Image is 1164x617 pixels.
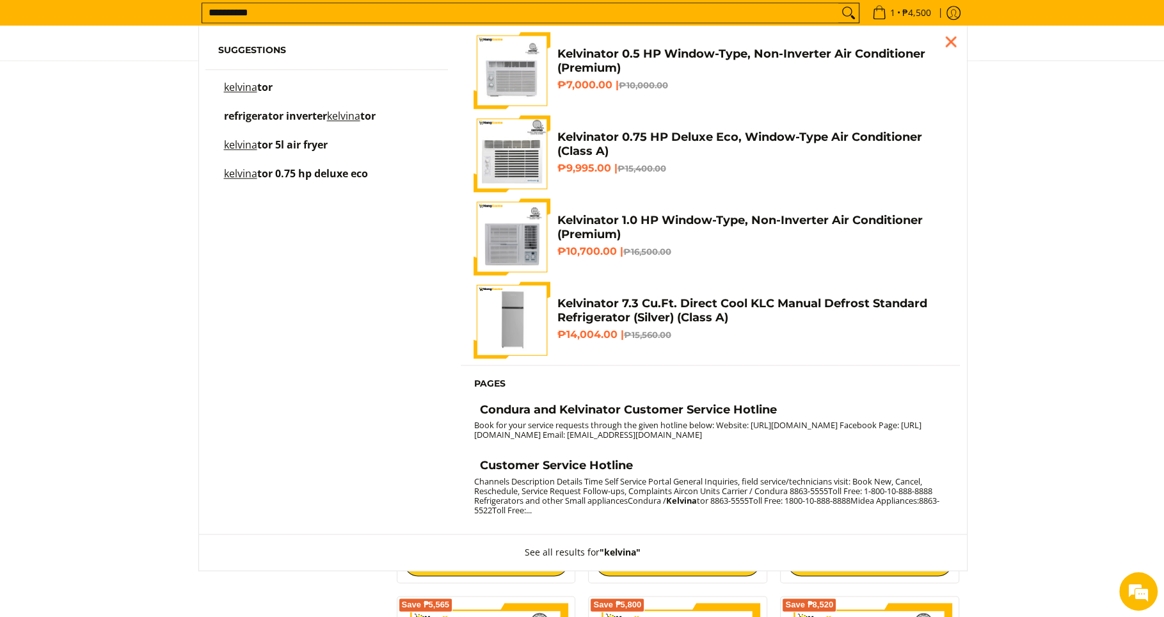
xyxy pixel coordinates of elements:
[474,378,947,390] h6: Pages
[557,47,947,76] h4: Kelvinator 0.5 HP Window-Type, Non-Inverter Air Conditioner (Premium)
[557,162,947,175] h6: ₱9,995.00 |
[327,109,360,123] mark: kelvina
[557,245,947,258] h6: ₱10,700.00 |
[623,246,671,257] del: ₱16,500.00
[557,328,947,341] h6: ₱14,004.00 |
[218,140,436,163] a: kelvinator 5l air fryer
[210,6,241,37] div: Minimize live chat window
[617,163,666,173] del: ₱15,400.00
[593,601,641,609] span: Save ₱5,800
[218,111,436,134] a: refrigerator inverter kelvinator
[474,282,550,358] img: Kelvinator 7.3 Cu.Ft. Direct Cool KLC Manual Defrost Standard Refrigerator (Silver) (Class A)
[623,330,671,340] del: ₱15,560.00
[224,111,376,134] p: refrigerator inverter kelvinator
[218,83,436,105] a: kelvinator
[557,213,947,242] h4: Kelvinator 1.0 HP Window-Type, Non-Inverter Air Conditioner (Premium)
[479,403,776,417] h4: Condura and Kelvinator Customer Service Hotline
[218,169,436,191] a: kelvinator 0.75 hp deluxe eco
[224,140,328,163] p: kelvinator 5l air fryer
[557,296,947,325] h4: Kelvinator 7.3 Cu.Ft. Direct Cool KLC Manual Defrost Standard Refrigerator (Silver) (Class A)
[941,32,961,51] div: Close pop up
[67,72,215,88] div: Chat with us now
[618,80,667,90] del: ₱10,000.00
[474,282,947,358] a: Kelvinator 7.3 Cu.Ft. Direct Cool KLC Manual Defrost Standard Refrigerator (Silver) (Class A) Kel...
[474,115,550,192] img: Kelvinator 0.75 HP Deluxe Eco, Window-Type Air Conditioner (Class A)
[474,115,947,192] a: Kelvinator 0.75 HP Deluxe Eco, Window-Type Air Conditioner (Class A) Kelvinator 0.75 HP Deluxe Ec...
[868,6,935,20] span: •
[900,8,933,17] span: ₱4,500
[6,349,244,394] textarea: Type your message and hit 'Enter'
[474,403,947,421] a: Condura and Kelvinator Customer Service Hotline
[257,166,368,180] span: tor 0.75 hp deluxe eco
[224,138,257,152] mark: kelvina
[224,109,327,123] span: refrigerator inverter
[600,546,641,558] strong: "kelvina"
[557,130,947,159] h4: Kelvinator 0.75 HP Deluxe Eco, Window-Type Air Conditioner (Class A)
[224,166,257,180] mark: kelvina
[257,138,328,152] span: tor 5l air fryer
[479,458,632,473] h4: Customer Service Hotline
[785,601,833,609] span: Save ₱8,520
[474,476,939,516] small: Channels Description Details Time Self Service Portal General Inquiries, field service/technician...
[557,79,947,92] h6: ₱7,000.00 |
[888,8,897,17] span: 1
[512,534,653,570] button: See all results for"kelvina"
[224,169,368,191] p: kelvinator 0.75 hp deluxe eco
[474,458,947,476] a: Customer Service Hotline
[224,80,257,94] mark: kelvina
[474,198,550,275] img: Kelvinator 1.0 HP Window-Type, Non-Inverter Air Conditioner (Premium)
[74,161,177,291] span: We're online!
[402,601,450,609] span: Save ₱5,565
[474,32,550,109] img: kelvinator-.5hp-window-type-airconditioner-full-view-mang-kosme
[257,80,273,94] span: tor
[666,495,696,506] strong: Kelvina
[838,3,859,22] button: Search
[218,45,436,56] h6: Suggestions
[474,32,947,109] a: kelvinator-.5hp-window-type-airconditioner-full-view-mang-kosme Kelvinator 0.5 HP Window-Type, No...
[360,109,376,123] span: tor
[474,198,947,275] a: Kelvinator 1.0 HP Window-Type, Non-Inverter Air Conditioner (Premium) Kelvinator 1.0 HP Window-Ty...
[224,83,273,105] p: kelvinator
[474,419,921,440] small: Book for your service requests through the given hotline below: Website: [URL][DOMAIN_NAME] Faceb...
